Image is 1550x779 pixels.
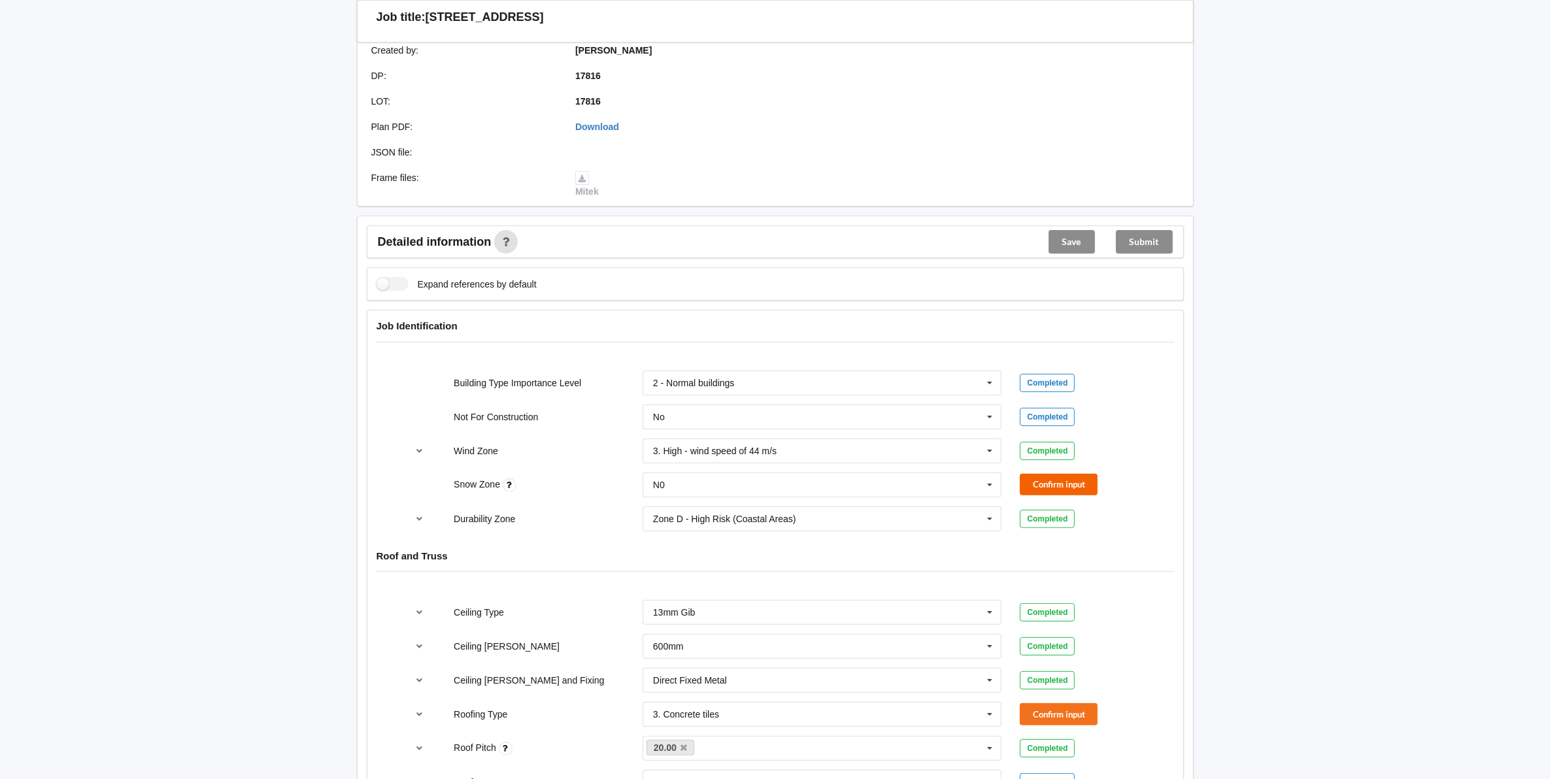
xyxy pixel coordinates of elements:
button: reference-toggle [407,737,432,760]
div: Completed [1020,442,1075,460]
div: Completed [1020,408,1075,426]
label: Ceiling [PERSON_NAME] [454,641,560,652]
label: Durability Zone [454,514,515,524]
div: No [653,412,665,422]
label: Building Type Importance Level [454,378,581,388]
div: DP : [362,69,567,82]
b: 17816 [575,96,601,107]
span: Detailed information [378,236,492,248]
div: N0 [653,480,665,489]
h4: Job Identification [377,320,1174,332]
button: reference-toggle [407,703,432,726]
button: reference-toggle [407,601,432,624]
button: reference-toggle [407,669,432,692]
label: Expand references by default [377,277,537,291]
h3: [STREET_ADDRESS] [426,10,544,25]
div: Completed [1020,603,1075,622]
div: Zone D - High Risk (Coastal Areas) [653,514,796,523]
div: Completed [1020,510,1075,528]
b: 17816 [575,71,601,81]
b: [PERSON_NAME] [575,45,652,56]
a: Download [575,122,619,132]
div: 3. Concrete tiles [653,710,719,719]
button: reference-toggle [407,635,432,658]
button: Confirm input [1020,703,1098,725]
button: Confirm input [1020,474,1098,495]
div: Completed [1020,374,1075,392]
div: Direct Fixed Metal [653,676,727,685]
label: Not For Construction [454,412,538,422]
label: Ceiling Type [454,607,504,618]
div: Plan PDF : [362,120,567,133]
div: 3. High - wind speed of 44 m/s [653,446,777,456]
div: 600mm [653,642,684,651]
a: 20.00 [647,740,695,755]
div: Frame files : [362,171,567,199]
label: Ceiling [PERSON_NAME] and Fixing [454,675,604,686]
div: Created by : [362,44,567,57]
div: Completed [1020,637,1075,655]
label: Snow Zone [454,479,503,489]
label: Roofing Type [454,709,507,720]
h4: Roof and Truss [377,550,1174,562]
h3: Job title: [377,10,426,25]
div: Completed [1020,671,1075,689]
label: Roof Pitch [454,742,498,753]
button: reference-toggle [407,507,432,531]
div: Completed [1020,739,1075,757]
div: 13mm Gib [653,608,696,617]
label: Wind Zone [454,446,498,456]
div: LOT : [362,95,567,108]
div: JSON file : [362,146,567,159]
div: 2 - Normal buildings [653,378,735,388]
button: reference-toggle [407,439,432,463]
a: Mitek [575,173,599,197]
